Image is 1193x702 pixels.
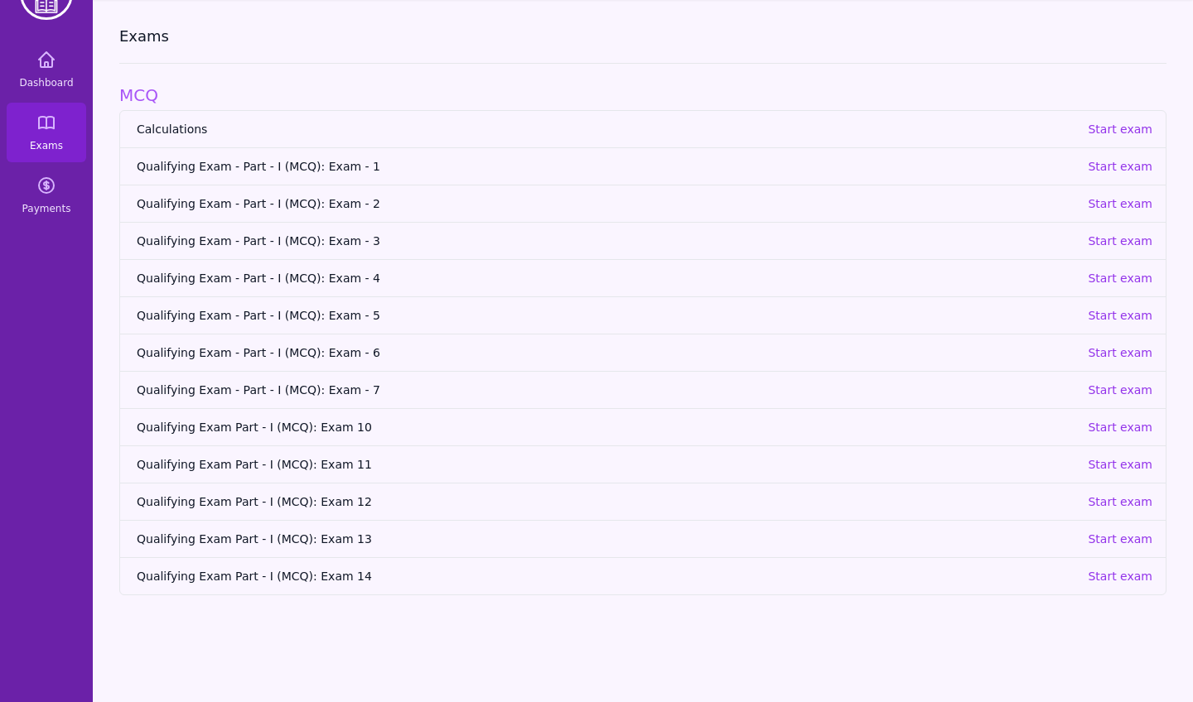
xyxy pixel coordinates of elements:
[137,531,1075,547] span: Qualifying Exam Part - I (MCQ): Exam 13
[120,296,1166,334] a: Qualifying Exam - Part - I (MCQ): Exam - 5Start exam
[7,103,86,162] a: Exams
[1088,493,1152,510] p: Start exam
[1088,158,1152,175] p: Start exam
[1088,344,1152,361] p: Start exam
[137,493,1075,510] span: Qualifying Exam Part - I (MCQ): Exam 12
[120,259,1166,296] a: Qualifying Exam - Part - I (MCQ): Exam - 4Start exam
[1088,195,1152,212] p: Start exam
[137,456,1075,473] span: Qualifying Exam Part - I (MCQ): Exam 11
[120,445,1166,483] a: Qualifying Exam Part - I (MCQ): Exam 11Start exam
[137,158,1075,175] span: Qualifying Exam - Part - I (MCQ): Exam - 1
[120,483,1166,520] a: Qualifying Exam Part - I (MCQ): Exam 12Start exam
[1088,307,1152,324] p: Start exam
[137,568,1075,584] span: Qualifying Exam Part - I (MCQ): Exam 14
[137,270,1075,286] span: Qualifying Exam - Part - I (MCQ): Exam - 4
[30,139,63,152] span: Exams
[120,185,1166,222] a: Qualifying Exam - Part - I (MCQ): Exam - 2Start exam
[1088,121,1152,137] p: Start exam
[137,195,1075,212] span: Qualifying Exam - Part - I (MCQ): Exam - 2
[120,147,1166,185] a: Qualifying Exam - Part - I (MCQ): Exam - 1Start exam
[7,166,86,225] a: Payments
[19,76,73,89] span: Dashboard
[137,419,1075,435] span: Qualifying Exam Part - I (MCQ): Exam 10
[119,26,1166,46] h3: Exams
[1088,382,1152,398] p: Start exam
[119,84,1166,107] h1: MCQ
[120,334,1166,371] a: Qualifying Exam - Part - I (MCQ): Exam - 6Start exam
[1088,419,1152,435] p: Start exam
[120,371,1166,408] a: Qualifying Exam - Part - I (MCQ): Exam - 7Start exam
[1088,233,1152,249] p: Start exam
[137,233,1075,249] span: Qualifying Exam - Part - I (MCQ): Exam - 3
[120,222,1166,259] a: Qualifying Exam - Part - I (MCQ): Exam - 3Start exam
[1088,568,1152,584] p: Start exam
[137,307,1075,324] span: Qualifying Exam - Part - I (MCQ): Exam - 5
[7,40,86,99] a: Dashboard
[137,121,1075,137] span: Calculations
[120,520,1166,557] a: Qualifying Exam Part - I (MCQ): Exam 13Start exam
[137,382,1075,398] span: Qualifying Exam - Part - I (MCQ): Exam - 7
[120,408,1166,445] a: Qualifying Exam Part - I (MCQ): Exam 10Start exam
[137,344,1075,361] span: Qualifying Exam - Part - I (MCQ): Exam - 6
[120,111,1166,147] a: CalculationsStart exam
[1088,270,1152,286] p: Start exam
[22,202,71,215] span: Payments
[1088,531,1152,547] p: Start exam
[120,557,1166,594] a: Qualifying Exam Part - I (MCQ): Exam 14Start exam
[1088,456,1152,473] p: Start exam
